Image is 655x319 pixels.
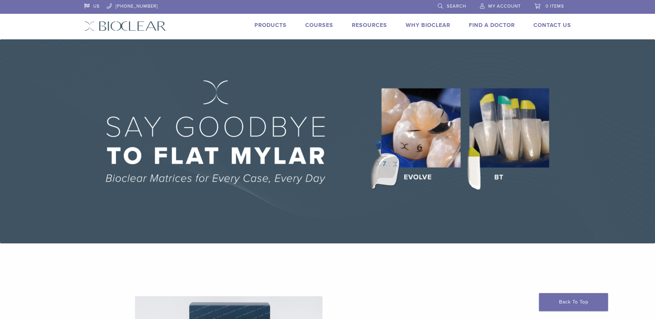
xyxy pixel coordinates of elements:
[533,22,571,29] a: Contact Us
[539,293,608,311] a: Back To Top
[84,21,166,31] img: Bioclear
[469,22,515,29] a: Find A Doctor
[254,22,287,29] a: Products
[305,22,333,29] a: Courses
[546,3,564,9] span: 0 items
[447,3,466,9] span: Search
[406,22,450,29] a: Why Bioclear
[352,22,387,29] a: Resources
[488,3,521,9] span: My Account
